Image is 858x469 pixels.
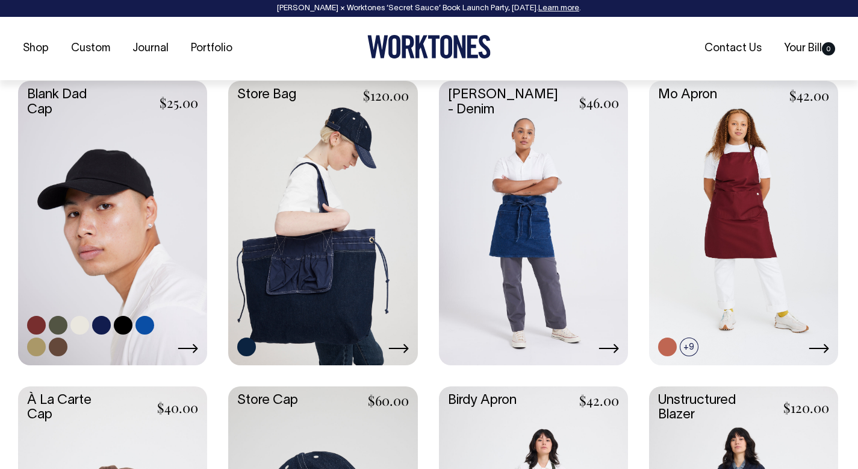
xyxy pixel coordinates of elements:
[822,42,835,55] span: 0
[12,4,846,13] div: [PERSON_NAME] × Worktones ‘Secret Sauce’ Book Launch Party, [DATE]. .
[538,5,579,12] a: Learn more
[128,39,173,58] a: Journal
[186,39,237,58] a: Portfolio
[779,39,840,58] a: Your Bill0
[18,39,54,58] a: Shop
[680,338,698,356] span: +9
[700,39,766,58] a: Contact Us
[66,39,115,58] a: Custom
